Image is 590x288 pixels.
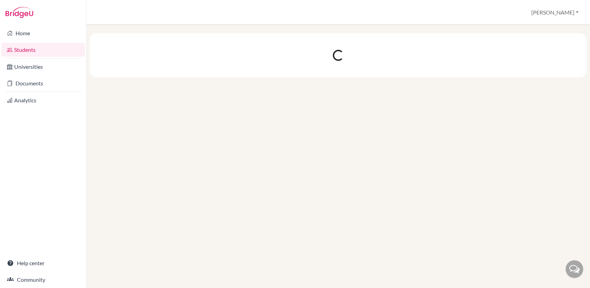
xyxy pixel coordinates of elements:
a: Documents [1,76,85,90]
img: Bridge-U [6,7,33,18]
a: Analytics [1,93,85,107]
a: Universities [1,60,85,74]
button: [PERSON_NAME] [528,6,582,19]
a: Home [1,26,85,40]
span: Help [16,5,30,11]
a: Help center [1,256,85,270]
a: Students [1,43,85,57]
a: Community [1,273,85,287]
